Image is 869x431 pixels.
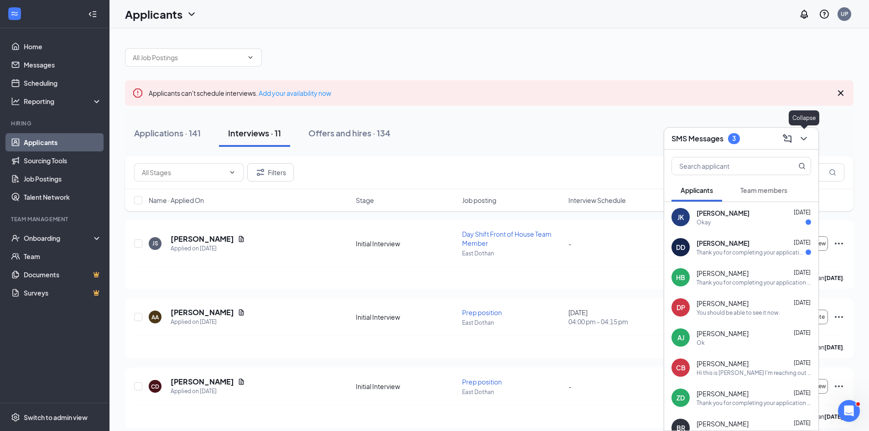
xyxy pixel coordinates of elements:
[677,213,684,222] div: JK
[740,186,787,194] span: Team members
[142,167,225,177] input: All Stages
[676,303,685,312] div: DP
[11,119,100,127] div: Hiring
[171,244,245,253] div: Applied on [DATE]
[794,329,811,336] span: [DATE]
[24,234,94,243] div: Onboarding
[794,299,811,306] span: [DATE]
[697,399,811,407] div: Thank you for completing your application for the Night Shift Back of House Team Member position....
[732,135,736,142] div: 3
[835,88,846,99] svg: Cross
[697,269,749,278] span: [PERSON_NAME]
[462,378,502,386] span: Prep position
[229,169,236,176] svg: ChevronDown
[824,413,843,420] b: [DATE]
[780,131,795,146] button: ComposeMessage
[697,309,780,317] div: You should be able to see it now.
[171,234,234,244] h5: [PERSON_NAME]
[697,239,749,248] span: [PERSON_NAME]
[356,196,374,205] span: Stage
[462,249,563,257] p: East Dothan
[186,9,197,20] svg: ChevronDown
[824,275,843,281] b: [DATE]
[462,308,502,317] span: Prep position
[697,359,749,368] span: [PERSON_NAME]
[676,393,685,402] div: ZD
[671,134,723,144] h3: SMS Messages
[833,312,844,322] svg: Ellipses
[149,89,331,97] span: Applicants can't schedule interviews.
[697,279,811,286] div: Thank you for completing your application for the Back of House Closer position. We will review y...
[247,163,294,182] button: Filter Filters
[798,162,806,170] svg: MagnifyingGlass
[697,339,705,347] div: Ok
[24,56,102,74] a: Messages
[247,54,254,61] svg: ChevronDown
[356,312,457,322] div: Initial Interview
[151,313,159,321] div: AA
[799,9,810,20] svg: Notifications
[697,208,749,218] span: [PERSON_NAME]
[794,389,811,396] span: [DATE]
[238,309,245,316] svg: Document
[151,383,159,390] div: CD
[24,170,102,188] a: Job Postings
[24,284,102,302] a: SurveysCrown
[568,317,669,326] span: 04:00 pm - 04:15 pm
[171,377,234,387] h5: [PERSON_NAME]
[134,127,201,139] div: Applications · 141
[833,238,844,249] svg: Ellipses
[125,6,182,22] h1: Applicants
[462,230,552,247] span: Day Shift Front of House Team Member
[462,196,496,205] span: Job posting
[794,420,811,426] span: [DATE]
[697,369,811,377] div: Hi this is [PERSON_NAME] I'm reaching out to check the status of an application I recently submit...
[24,37,102,56] a: Home
[838,400,860,422] iframe: Intercom live chat
[171,317,245,327] div: Applied on [DATE]
[88,10,97,19] svg: Collapse
[697,389,749,398] span: [PERSON_NAME]
[152,239,158,247] div: JS
[132,88,143,99] svg: Error
[568,308,669,326] div: [DATE]
[238,235,245,243] svg: Document
[819,9,830,20] svg: QuestionInfo
[259,89,331,97] a: Add your availability now
[697,329,749,338] span: [PERSON_NAME]
[794,209,811,216] span: [DATE]
[681,186,713,194] span: Applicants
[789,110,819,125] div: Collapse
[171,387,245,396] div: Applied on [DATE]
[697,218,711,226] div: Okay
[676,273,685,282] div: HB
[228,127,281,139] div: Interviews · 11
[24,188,102,206] a: Talent Network
[841,10,848,18] div: UP
[782,133,793,144] svg: ComposeMessage
[24,151,102,170] a: Sourcing Tools
[677,333,684,342] div: AJ
[829,169,836,176] svg: MagnifyingGlass
[697,419,749,428] span: [PERSON_NAME]
[11,215,100,223] div: Team Management
[356,382,457,391] div: Initial Interview
[24,133,102,151] a: Applicants
[676,243,685,252] div: DD
[794,239,811,246] span: [DATE]
[462,319,563,327] p: East Dothan
[149,196,204,205] span: Name · Applied On
[11,97,20,106] svg: Analysis
[11,413,20,422] svg: Settings
[697,299,749,308] span: [PERSON_NAME]
[824,344,843,351] b: [DATE]
[308,127,390,139] div: Offers and hires · 134
[568,196,626,205] span: Interview Schedule
[697,249,806,256] div: Thank you for completing your application for the Back of House Closer position. We will review y...
[356,239,457,248] div: Initial Interview
[568,239,572,248] span: -
[255,167,266,178] svg: Filter
[798,133,809,144] svg: ChevronDown
[833,381,844,392] svg: Ellipses
[24,74,102,92] a: Scheduling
